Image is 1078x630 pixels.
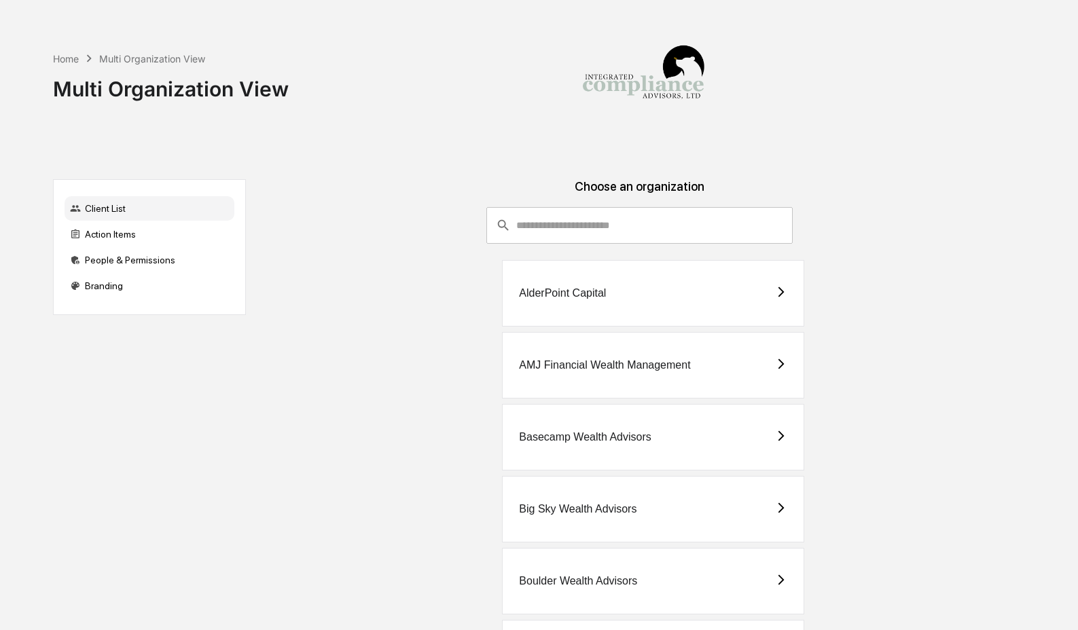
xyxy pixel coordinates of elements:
[519,287,606,299] div: AlderPoint Capital
[65,274,234,298] div: Branding
[53,66,289,101] div: Multi Organization View
[257,179,1023,207] div: Choose an organization
[486,207,793,244] div: consultant-dashboard__filter-organizations-search-bar
[519,503,636,515] div: Big Sky Wealth Advisors
[519,575,637,587] div: Boulder Wealth Advisors
[53,53,79,64] div: Home
[99,53,205,64] div: Multi Organization View
[519,359,690,371] div: AMJ Financial Wealth Management
[519,431,651,443] div: Basecamp Wealth Advisors
[65,222,234,246] div: Action Items
[65,196,234,221] div: Client List
[575,11,711,147] img: Integrated Compliance Advisors
[65,248,234,272] div: People & Permissions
